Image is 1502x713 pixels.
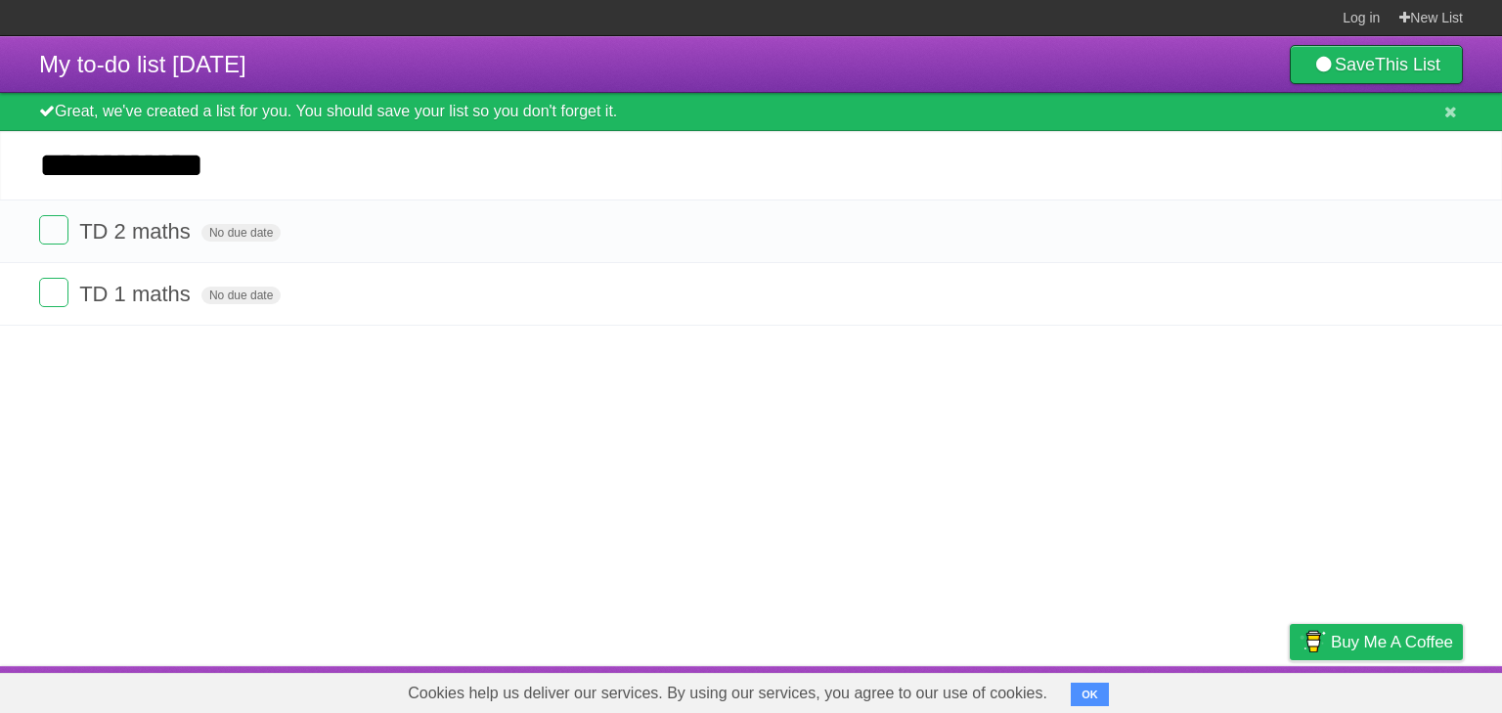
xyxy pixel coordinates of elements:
[1030,671,1071,708] a: About
[79,282,196,306] span: TD 1 maths
[201,287,281,304] span: No due date
[79,219,196,244] span: TD 2 maths
[1375,55,1440,74] b: This List
[39,51,246,77] span: My to-do list [DATE]
[1071,683,1109,706] button: OK
[39,215,68,245] label: Done
[1290,45,1463,84] a: SaveThis List
[388,674,1067,713] span: Cookies help us deliver our services. By using our services, you agree to our use of cookies.
[1300,625,1326,658] img: Buy me a coffee
[1264,671,1315,708] a: Privacy
[39,278,68,307] label: Done
[201,224,281,242] span: No due date
[1198,671,1241,708] a: Terms
[1290,624,1463,660] a: Buy me a coffee
[1340,671,1463,708] a: Suggest a feature
[1094,671,1173,708] a: Developers
[1331,625,1453,659] span: Buy me a coffee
